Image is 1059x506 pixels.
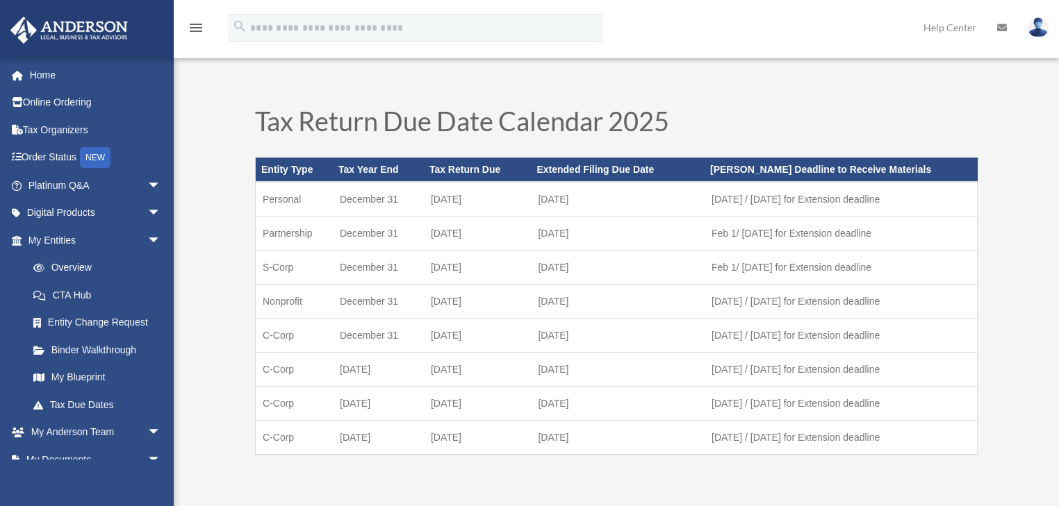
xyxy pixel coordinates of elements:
td: [DATE] [531,420,705,455]
a: Tax Organizers [10,116,182,144]
td: [DATE] [424,352,532,386]
td: [DATE] / [DATE] for Extension deadline [705,284,977,318]
td: December 31 [333,318,424,352]
td: [DATE] [424,216,532,250]
img: User Pic [1028,17,1049,37]
td: [DATE] / [DATE] for Extension deadline [705,420,977,455]
a: My Entitiesarrow_drop_down [10,226,182,254]
span: arrow_drop_down [147,446,175,474]
td: C-Corp [256,318,334,352]
td: [DATE] / [DATE] for Extension deadline [705,318,977,352]
a: Platinum Q&Aarrow_drop_down [10,171,182,199]
a: menu [188,24,204,36]
td: December 31 [333,216,424,250]
td: Feb 1/ [DATE] for Extension deadline [705,216,977,250]
div: NEW [80,147,110,168]
td: [DATE] [531,250,705,284]
td: [DATE] [531,386,705,420]
td: [DATE] [531,216,705,250]
img: Anderson Advisors Platinum Portal [6,17,132,44]
th: [PERSON_NAME] Deadline to Receive Materials [705,158,977,181]
span: arrow_drop_down [147,199,175,228]
td: [DATE] [333,386,424,420]
a: CTA Hub [19,281,182,309]
td: December 31 [333,182,424,217]
a: Online Ordering [10,89,182,117]
a: Overview [19,254,182,282]
a: My Anderson Teamarrow_drop_down [10,419,182,446]
th: Tax Year End [333,158,424,181]
td: Nonprofit [256,284,334,318]
td: [DATE] [424,318,532,352]
th: Entity Type [256,158,334,181]
td: Feb 1/ [DATE] for Extension deadline [705,250,977,284]
td: [DATE] [333,352,424,386]
td: [DATE] [333,420,424,455]
td: C-Corp [256,420,334,455]
i: menu [188,19,204,36]
td: December 31 [333,250,424,284]
td: C-Corp [256,386,334,420]
td: [DATE] [424,284,532,318]
td: Personal [256,182,334,217]
i: search [232,19,247,34]
td: Partnership [256,216,334,250]
td: C-Corp [256,352,334,386]
td: [DATE] [531,318,705,352]
a: Tax Due Dates [19,391,175,419]
span: arrow_drop_down [147,226,175,255]
td: [DATE] [424,250,532,284]
td: S-Corp [256,250,334,284]
td: December 31 [333,284,424,318]
h1: Tax Return Due Date Calendar 2025 [255,108,978,141]
th: Tax Return Due [424,158,532,181]
a: Home [10,61,182,89]
a: Digital Productsarrow_drop_down [10,199,182,227]
td: [DATE] [531,284,705,318]
td: [DATE] / [DATE] for Extension deadline [705,182,977,217]
span: arrow_drop_down [147,419,175,447]
td: [DATE] [531,182,705,217]
td: [DATE] / [DATE] for Extension deadline [705,352,977,386]
a: My Blueprint [19,364,182,391]
td: [DATE] [424,182,532,217]
span: arrow_drop_down [147,171,175,200]
td: [DATE] / [DATE] for Extension deadline [705,386,977,420]
td: [DATE] [424,420,532,455]
td: [DATE] [531,352,705,386]
th: Extended Filing Due Date [531,158,705,181]
a: My Documentsarrow_drop_down [10,446,182,473]
td: [DATE] [424,386,532,420]
a: Entity Change Request [19,309,182,337]
a: Binder Walkthrough [19,336,182,364]
a: Order StatusNEW [10,144,182,172]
